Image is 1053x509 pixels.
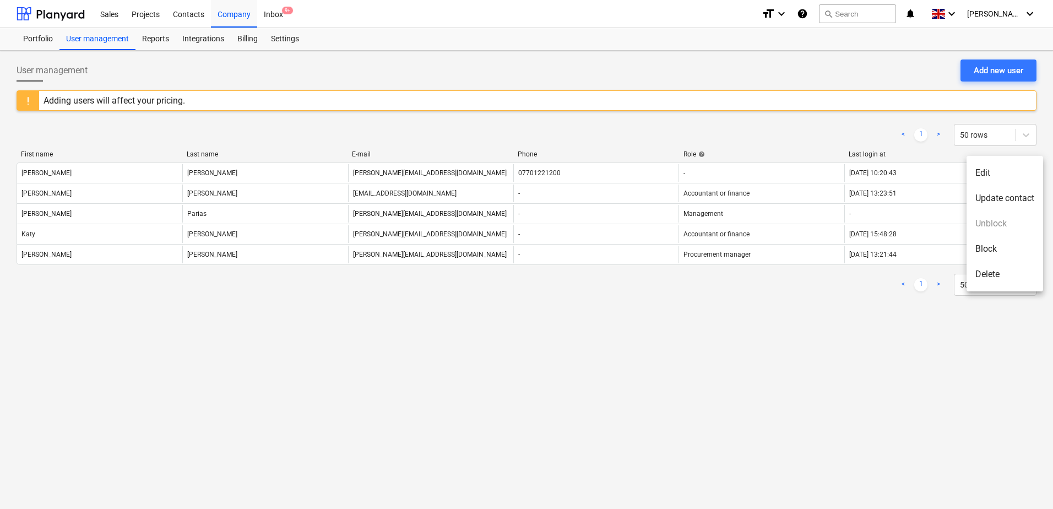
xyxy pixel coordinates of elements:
li: Block [967,236,1043,262]
li: Delete [967,262,1043,287]
li: Update contact [967,186,1043,211]
iframe: Chat Widget [998,456,1053,509]
li: Edit [967,160,1043,186]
